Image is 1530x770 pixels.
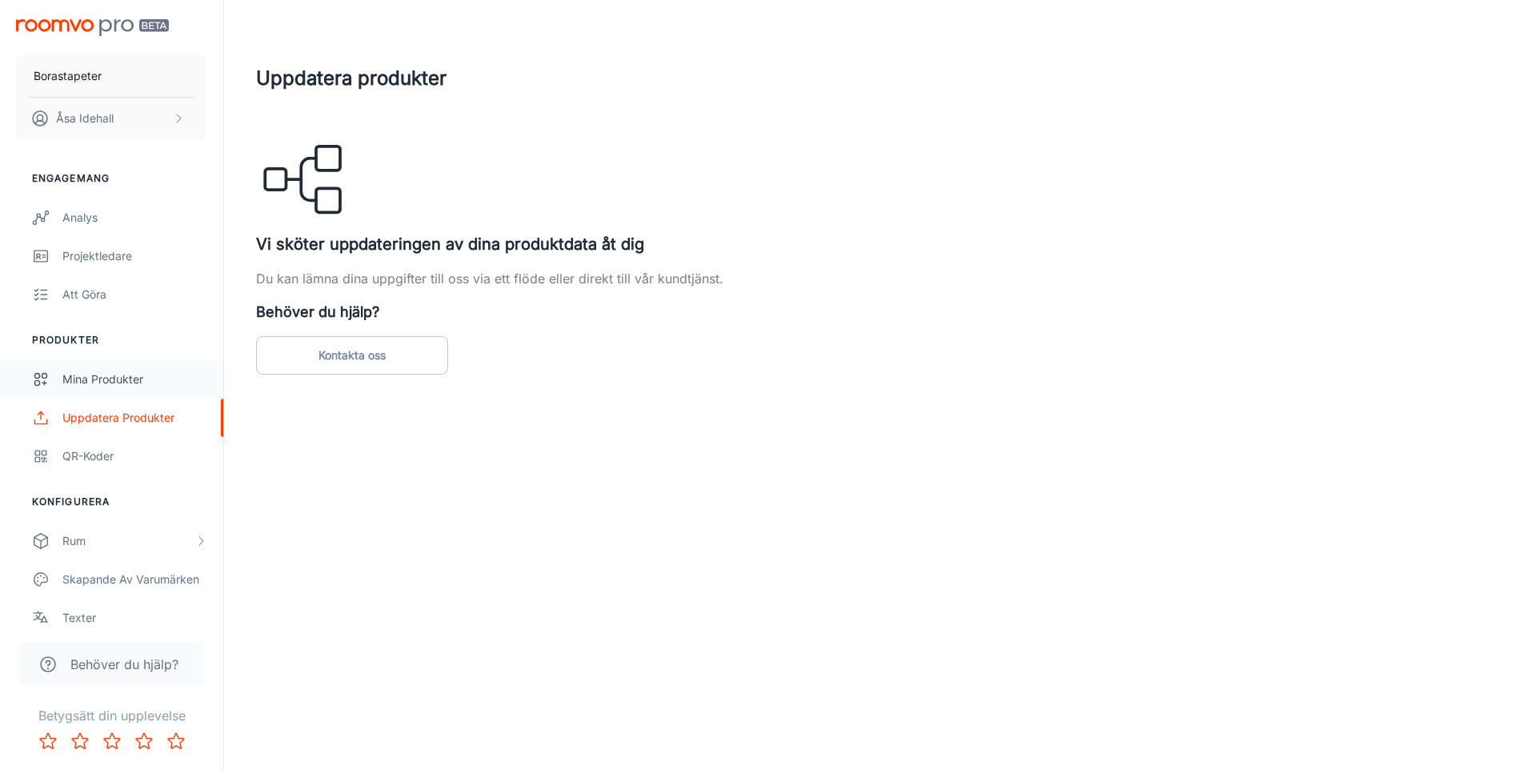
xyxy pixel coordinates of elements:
button: Åsa Idehall [16,98,207,139]
img: Roomvo PRO Beta [16,19,169,36]
div: Att göra [62,286,207,303]
a: Kontakta oss [256,336,448,375]
h6: Behöver du hjälp? [256,301,1498,323]
div: Mina produkter [62,371,207,388]
h5: Vi sköter uppdateringen av dina produktdata åt dig [256,232,1498,256]
div: Uppdatera produkter [62,409,207,427]
p: Åsa Idehall [56,110,114,127]
div: Analys [62,209,207,227]
p: Du kan lämna dina uppgifter till oss via ett flöde eller direkt till vår kundtjänst. [256,269,1498,288]
div: Projektledare [62,247,207,265]
p: Borastapeter [34,67,102,85]
h4: Uppdatera produkter [256,64,1498,93]
button: Borastapeter [16,55,207,97]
